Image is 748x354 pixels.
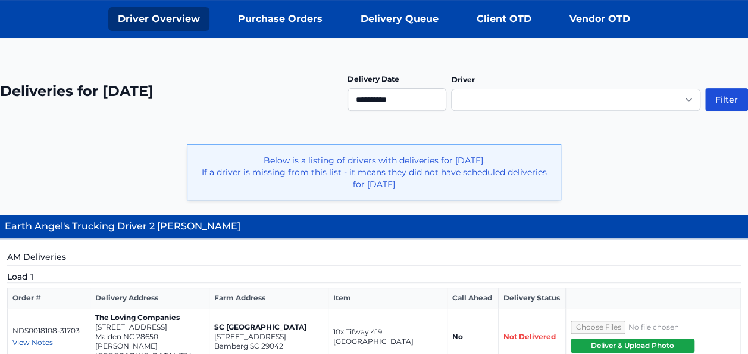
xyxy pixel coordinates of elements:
[214,341,323,351] p: Bamberg SC 29042
[705,88,748,111] button: Filter
[12,338,53,347] span: View Notes
[452,332,463,341] strong: No
[95,322,204,332] p: [STREET_ADDRESS]
[95,332,204,341] p: Maiden NC 28650
[209,288,328,308] th: Farm Address
[197,154,551,190] p: Below is a listing of drivers with deliveries for [DATE]. If a driver is missing from this list -...
[498,288,566,308] th: Delivery Status
[571,339,694,353] button: Deliver & Upload Photo
[351,7,448,31] a: Delivery Queue
[328,288,447,308] th: Item
[95,313,204,322] p: The Loving Companies
[451,75,474,84] label: Driver
[503,332,556,341] span: Not Delivered
[560,7,640,31] a: Vendor OTD
[467,7,541,31] a: Client OTD
[7,271,741,283] h5: Load 1
[214,332,323,341] p: [STREET_ADDRESS]
[108,7,209,31] a: Driver Overview
[229,7,332,31] a: Purchase Orders
[214,322,323,332] p: SC [GEOGRAPHIC_DATA]
[12,326,85,336] p: NDS0018108-31703
[7,251,741,266] h5: AM Deliveries
[8,288,90,308] th: Order #
[90,288,209,308] th: Delivery Address
[348,88,446,111] input: Use the arrow keys to pick a date
[447,288,498,308] th: Call Ahead
[348,74,399,83] label: Delivery Date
